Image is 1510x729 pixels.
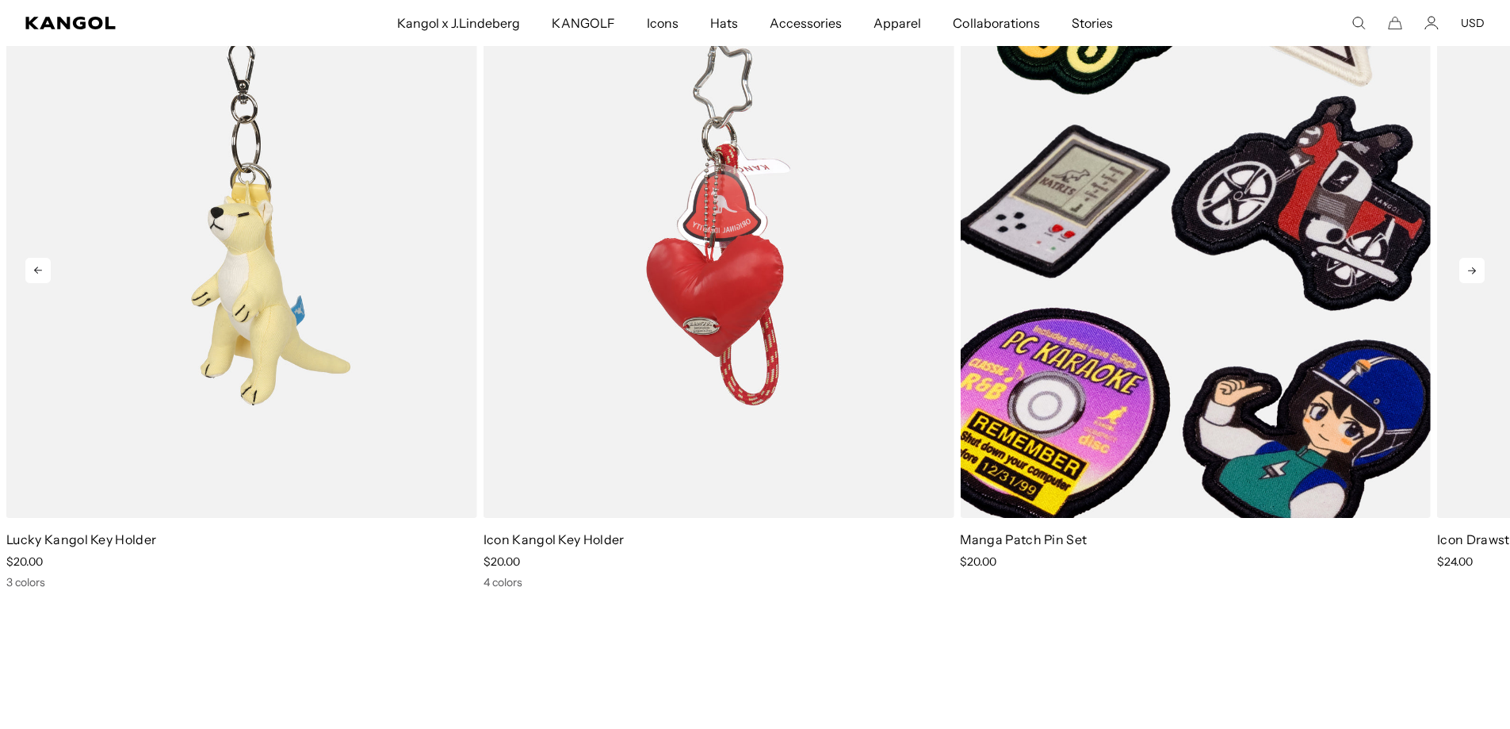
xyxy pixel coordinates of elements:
[484,531,625,547] a: Icon Kangol Key Holder
[6,531,156,547] a: Lucky Kangol Key Holder
[960,554,996,569] span: $20.00
[960,531,1087,547] a: Manga Patch Pin Set
[6,554,43,569] span: $20.00
[1351,16,1366,30] summary: Search here
[484,575,954,589] div: 4 colors
[1461,16,1485,30] button: USD
[1437,554,1473,569] span: $24.00
[25,17,262,29] a: Kangol
[484,554,520,569] span: $20.00
[6,575,477,589] div: 3 colors
[1424,16,1439,30] a: Account
[1388,16,1402,30] button: Cart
